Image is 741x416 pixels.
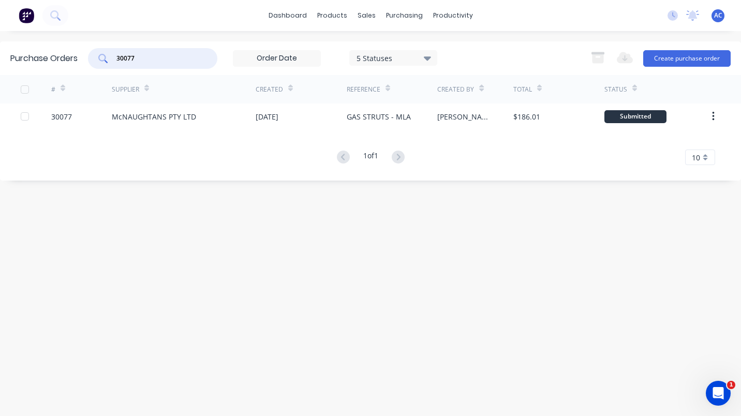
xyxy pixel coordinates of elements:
div: Created [256,85,283,94]
div: $186.01 [513,111,540,122]
div: [PERSON_NAME] [437,111,492,122]
span: 10 [692,152,700,163]
input: Search purchase orders... [115,53,201,64]
span: AC [714,11,722,20]
input: Order Date [233,51,320,66]
div: Created By [437,85,474,94]
div: Purchase Orders [10,52,78,65]
div: [DATE] [256,111,278,122]
div: purchasing [381,8,428,23]
a: dashboard [263,8,312,23]
div: Submitted [604,110,666,123]
div: 1 of 1 [363,150,378,165]
div: McNAUGHTANS PTY LTD [112,111,196,122]
div: # [51,85,55,94]
div: 30077 [51,111,72,122]
div: 5 Statuses [357,52,431,63]
div: Status [604,85,627,94]
div: sales [352,8,381,23]
div: Reference [347,85,380,94]
button: Create purchase order [643,50,731,67]
img: Factory [19,8,34,23]
div: products [312,8,352,23]
div: Total [513,85,532,94]
div: Supplier [112,85,139,94]
div: GAS STRUTS - MLA [347,111,411,122]
span: 1 [727,381,735,389]
div: productivity [428,8,478,23]
iframe: Intercom live chat [706,381,731,406]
